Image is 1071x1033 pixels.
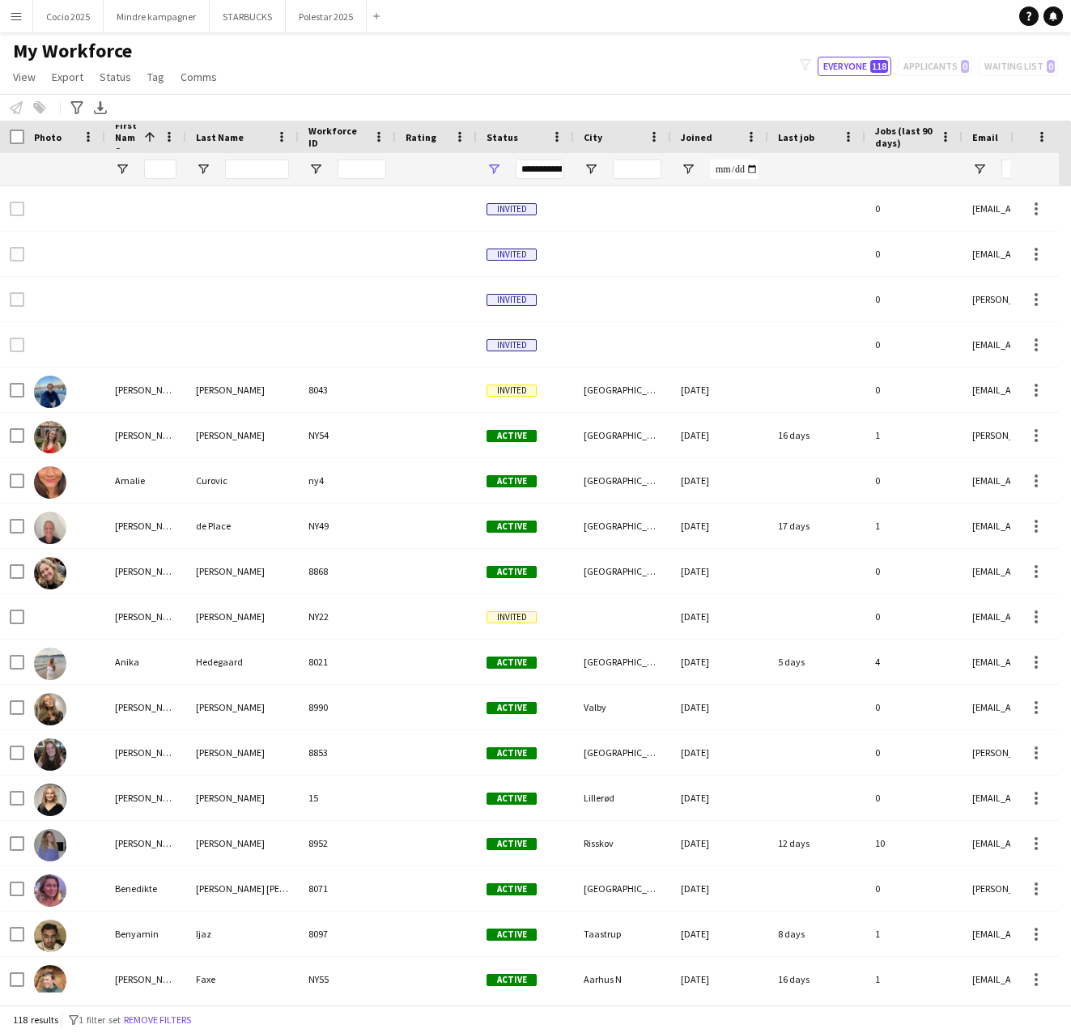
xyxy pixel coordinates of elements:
[91,98,110,117] app-action-btn: Export XLSX
[105,594,186,639] div: [PERSON_NAME]
[865,413,963,457] div: 1
[115,119,138,155] span: First Name
[52,70,83,84] span: Export
[13,39,132,63] span: My Workforce
[487,162,501,176] button: Open Filter Menu
[865,232,963,276] div: 0
[186,957,299,1001] div: Faxe
[34,648,66,680] img: Anika Hedegaard
[487,929,537,941] span: Active
[487,385,537,397] span: Invited
[338,159,386,179] input: Workforce ID Filter Input
[487,339,537,351] span: Invited
[972,162,987,176] button: Open Filter Menu
[105,776,186,820] div: [PERSON_NAME]
[67,98,87,117] app-action-btn: Advanced filters
[584,131,602,143] span: City
[34,421,66,453] img: Amalia Christensen
[105,730,186,775] div: [PERSON_NAME]
[196,162,210,176] button: Open Filter Menu
[299,821,396,865] div: 8952
[865,730,963,775] div: 0
[487,249,537,261] span: Invited
[33,1,104,32] button: Cocio 2025
[186,821,299,865] div: [PERSON_NAME]
[147,70,164,84] span: Tag
[406,131,436,143] span: Rating
[865,640,963,684] div: 4
[10,292,24,307] input: Row Selection is disabled for this row (unchecked)
[186,866,299,911] div: [PERSON_NAME] [PERSON_NAME]
[487,883,537,895] span: Active
[299,957,396,1001] div: NY55
[613,159,661,179] input: City Filter Input
[105,685,186,729] div: [PERSON_NAME]
[870,60,888,73] span: 118
[186,776,299,820] div: [PERSON_NAME]
[308,125,367,149] span: Workforce ID
[768,912,865,956] div: 8 days
[225,159,289,179] input: Last Name Filter Input
[574,368,671,412] div: [GEOGRAPHIC_DATA]
[487,747,537,759] span: Active
[186,504,299,548] div: de Place
[487,294,537,306] span: Invited
[79,1014,121,1026] span: 1 filter set
[13,70,36,84] span: View
[105,368,186,412] div: [PERSON_NAME]
[671,957,768,1001] div: [DATE]
[865,821,963,865] div: 10
[144,159,176,179] input: First Name Filter Input
[768,821,865,865] div: 12 days
[34,557,66,589] img: Andrea Lind Christensen
[972,131,998,143] span: Email
[105,640,186,684] div: Anika
[671,730,768,775] div: [DATE]
[487,203,537,215] span: Invited
[186,730,299,775] div: [PERSON_NAME]
[34,874,66,907] img: Benedikte Lydolph Lindblad
[100,70,131,84] span: Status
[34,829,66,861] img: Astrid Novrup Nørgaard
[865,458,963,503] div: 0
[671,821,768,865] div: [DATE]
[299,549,396,593] div: 8868
[768,413,865,457] div: 16 days
[186,413,299,457] div: [PERSON_NAME]
[487,131,518,143] span: Status
[487,566,537,578] span: Active
[186,594,299,639] div: [PERSON_NAME]
[865,186,963,231] div: 0
[34,738,66,771] img: Anna Nørgaard
[671,912,768,956] div: [DATE]
[174,66,223,87] a: Comms
[671,640,768,684] div: [DATE]
[574,866,671,911] div: [GEOGRAPHIC_DATA]
[875,125,933,149] span: Jobs (last 90 days)
[196,131,244,143] span: Last Name
[574,640,671,684] div: [GEOGRAPHIC_DATA]
[286,1,367,32] button: Polestar 2025
[574,821,671,865] div: Risskov
[186,458,299,503] div: Curovic
[104,1,210,32] button: Mindre kampagner
[671,413,768,457] div: [DATE]
[671,368,768,412] div: [DATE]
[299,504,396,548] div: NY49
[865,957,963,1001] div: 1
[574,776,671,820] div: Lillerød
[487,974,537,986] span: Active
[574,730,671,775] div: [GEOGRAPHIC_DATA]
[186,685,299,729] div: [PERSON_NAME]
[574,504,671,548] div: [GEOGRAPHIC_DATA]
[34,376,66,408] img: Albert Damgaard
[34,512,66,544] img: Andrea de Place
[299,685,396,729] div: 8990
[865,866,963,911] div: 0
[299,368,396,412] div: 8043
[574,413,671,457] div: [GEOGRAPHIC_DATA]
[671,458,768,503] div: [DATE]
[768,640,865,684] div: 5 days
[10,247,24,261] input: Row Selection is disabled for this row (unchecked)
[121,1011,194,1029] button: Remove filters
